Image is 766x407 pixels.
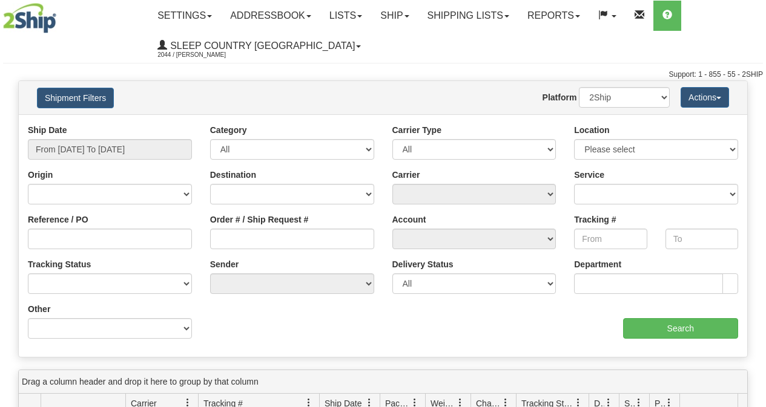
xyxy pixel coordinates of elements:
[28,258,91,270] label: Tracking Status
[392,124,441,136] label: Carrier Type
[148,31,370,61] a: Sleep Country [GEOGRAPHIC_DATA] 2044 / [PERSON_NAME]
[738,142,765,265] iframe: chat widget
[3,3,56,33] img: logo2044.jpg
[574,258,621,270] label: Department
[392,213,426,226] label: Account
[221,1,320,31] a: Addressbook
[574,229,647,249] input: From
[28,169,53,181] label: Origin
[28,303,50,315] label: Other
[37,88,114,108] button: Shipment Filters
[28,213,88,226] label: Reference / PO
[371,1,418,31] a: Ship
[3,70,763,80] div: Support: 1 - 855 - 55 - 2SHIP
[210,124,247,136] label: Category
[543,91,577,103] label: Platform
[574,124,609,136] label: Location
[574,169,604,181] label: Service
[681,87,729,108] button: Actions
[28,124,67,136] label: Ship Date
[392,169,420,181] label: Carrier
[320,1,371,31] a: Lists
[210,213,309,226] label: Order # / Ship Request #
[19,370,747,394] div: grid grouping header
[418,1,518,31] a: Shipping lists
[210,258,239,270] label: Sender
[574,213,616,226] label: Tracking #
[157,49,248,61] span: 2044 / [PERSON_NAME]
[665,229,738,249] input: To
[167,41,355,51] span: Sleep Country [GEOGRAPHIC_DATA]
[392,258,454,270] label: Delivery Status
[210,169,256,181] label: Destination
[623,318,739,339] input: Search
[148,1,221,31] a: Settings
[518,1,589,31] a: Reports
